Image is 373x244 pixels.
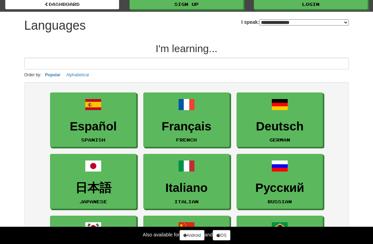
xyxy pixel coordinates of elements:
small: Italian [174,199,199,204]
h3: Español [54,120,133,134]
a: РусскийRussian [237,154,323,209]
h3: Italiano [147,182,226,195]
select: I speak: [259,20,349,26]
a: DeutschGerman [237,93,323,148]
small: French [176,138,197,143]
small: Spanish [81,138,105,143]
h1: Languages [24,19,86,33]
a: Android [180,230,204,241]
a: EspañolSpanish [50,93,136,148]
h3: 日本語 [54,182,133,195]
button: Alphabetical [64,71,91,79]
small: Order by: [24,73,41,78]
h2: I'm learning... [24,43,349,55]
h3: Русский [240,182,319,195]
small: Japanese [79,199,107,204]
label: I speak: [241,19,349,26]
small: Russian [268,199,292,204]
button: Popular [43,71,63,79]
a: 日本語Japanese [50,154,136,209]
h3: Français [147,120,226,134]
a: ItalianoItalian [143,154,230,209]
a: FrançaisFrench [143,93,230,148]
a: iOS [213,230,230,241]
h3: Deutsch [240,120,319,134]
small: German [269,138,290,143]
